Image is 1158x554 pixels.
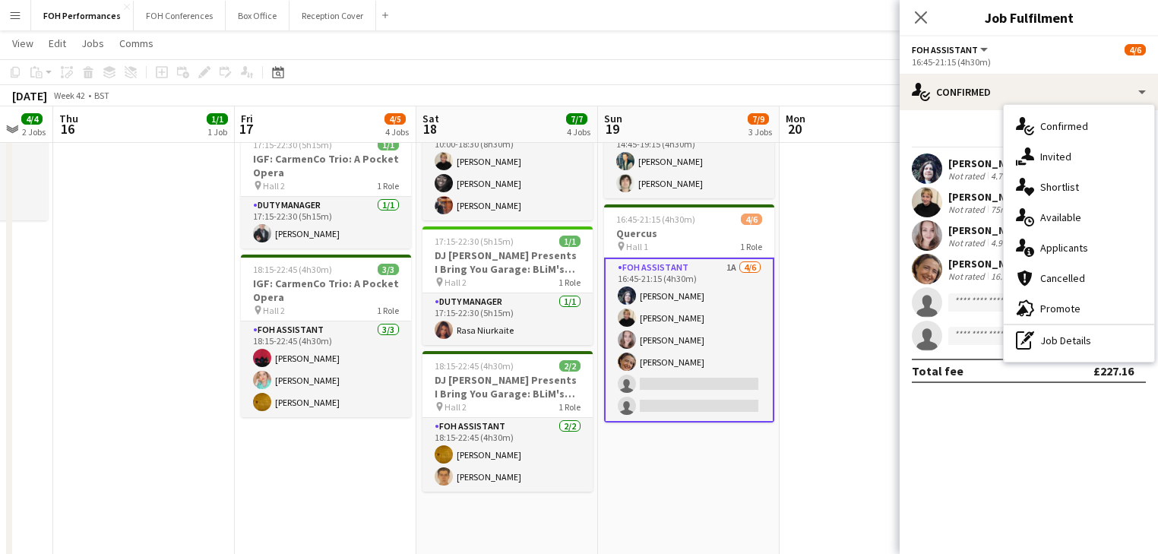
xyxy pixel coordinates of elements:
[422,351,593,492] app-job-card: 18:15-22:45 (4h30m)2/2DJ [PERSON_NAME] Presents I Bring You Garage: BLiM's 5th Anniversary Celebr...
[786,112,805,125] span: Mon
[289,1,376,30] button: Reception Cover
[422,418,593,492] app-card-role: FOH Assistant2/218:15-22:45 (4h30m)[PERSON_NAME][PERSON_NAME]
[422,249,593,276] h3: DJ [PERSON_NAME] Presents I Bring You Garage: BLiM's 5th Anniversary Celebration
[948,257,1029,271] div: [PERSON_NAME]
[21,113,43,125] span: 4/4
[253,139,332,150] span: 17:15-22:30 (5h15m)
[1040,241,1088,255] span: Applicants
[988,170,1017,182] div: 4.7km
[1040,271,1085,285] span: Cancelled
[241,255,411,417] app-job-card: 18:15-22:45 (4h30m)3/3IGF: CarmenCo Trio: A Pocket Opera Hall 21 RoleFOH Assistant3/318:15-22:45 ...
[377,305,399,316] span: 1 Role
[50,90,88,101] span: Week 42
[1040,302,1080,315] span: Promote
[420,120,439,138] span: 18
[263,180,285,192] span: Hall 2
[241,277,411,304] h3: IGF: CarmenCo Trio: A Pocket Opera
[900,8,1158,27] h3: Job Fulfilment
[948,157,1029,170] div: [PERSON_NAME]
[604,258,774,423] app-card-role: FOH Assistant1A4/616:45-21:15 (4h30m)[PERSON_NAME][PERSON_NAME][PERSON_NAME][PERSON_NAME]
[422,373,593,400] h3: DJ [PERSON_NAME] Presents I Bring You Garage: BLiM's 5th Anniversary Celebration
[22,126,46,138] div: 2 Jobs
[912,363,963,378] div: Total fee
[604,204,774,423] div: 16:45-21:15 (4h30m)4/6Quercus Hall 11 RoleFOH Assistant1A4/616:45-21:15 (4h30m)[PERSON_NAME][PERS...
[948,170,988,182] div: Not rated
[604,226,774,240] h3: Quercus
[253,264,332,275] span: 18:15-22:45 (4h30m)
[559,236,581,247] span: 1/1
[377,180,399,192] span: 1 Role
[741,214,762,225] span: 4/6
[948,223,1029,237] div: [PERSON_NAME]
[241,197,411,249] app-card-role: Duty Manager1/117:15-22:30 (5h15m)[PERSON_NAME]
[912,44,978,55] span: FOH Assistant
[558,277,581,288] span: 1 Role
[567,126,590,138] div: 4 Jobs
[1040,150,1071,163] span: Invited
[783,120,805,138] span: 20
[31,1,134,30] button: FOH Performances
[748,113,769,125] span: 7/9
[57,120,78,138] span: 16
[12,88,47,103] div: [DATE]
[241,112,253,125] span: Fri
[241,321,411,417] app-card-role: FOH Assistant3/318:15-22:45 (4h30m)[PERSON_NAME][PERSON_NAME][PERSON_NAME]
[385,126,409,138] div: 4 Jobs
[602,120,622,138] span: 19
[6,33,40,53] a: View
[1040,180,1079,194] span: Shortlist
[988,237,1017,249] div: 4.9km
[75,33,110,53] a: Jobs
[422,112,439,125] span: Sat
[912,56,1146,68] div: 16:45-21:15 (4h30m)
[988,271,1022,282] div: 16.3km
[435,236,514,247] span: 17:15-22:30 (5h15m)
[948,204,988,215] div: Not rated
[134,1,226,30] button: FOH Conferences
[378,139,399,150] span: 1/1
[94,90,109,101] div: BST
[559,360,581,372] span: 2/2
[378,264,399,275] span: 3/3
[422,226,593,345] app-job-card: 17:15-22:30 (5h15m)1/1DJ [PERSON_NAME] Presents I Bring You Garage: BLiM's 5th Anniversary Celebr...
[241,130,411,249] app-job-card: 17:15-22:30 (5h15m)1/1IGF: CarmenCo Trio: A Pocket Opera Hall 21 RoleDuty Manager1/117:15-22:30 (...
[422,125,593,220] app-card-role: FOH Assistant3/310:00-18:30 (8h30m)[PERSON_NAME][PERSON_NAME][PERSON_NAME]
[616,214,695,225] span: 16:45-21:15 (4h30m)
[207,126,227,138] div: 1 Job
[1040,211,1081,224] span: Available
[12,36,33,50] span: View
[119,36,153,50] span: Comms
[263,305,285,316] span: Hall 2
[748,126,772,138] div: 3 Jobs
[59,112,78,125] span: Thu
[384,113,406,125] span: 4/5
[1004,325,1154,356] div: Job Details
[1125,44,1146,55] span: 4/6
[43,33,72,53] a: Edit
[912,44,990,55] button: FOH Assistant
[49,36,66,50] span: Edit
[948,271,988,282] div: Not rated
[241,152,411,179] h3: IGF: CarmenCo Trio: A Pocket Opera
[988,204,1011,215] div: 75m
[604,112,622,125] span: Sun
[239,120,253,138] span: 17
[226,1,289,30] button: Box Office
[422,293,593,345] app-card-role: Duty Manager1/117:15-22:30 (5h15m)Rasa Niurkaite
[445,277,467,288] span: Hall 2
[626,241,648,252] span: Hall 1
[604,125,774,198] app-card-role: FOH Assistant2/214:45-19:15 (4h30m)[PERSON_NAME][PERSON_NAME]
[113,33,160,53] a: Comms
[740,241,762,252] span: 1 Role
[81,36,104,50] span: Jobs
[445,401,467,413] span: Hall 2
[1040,119,1088,133] span: Confirmed
[435,360,514,372] span: 18:15-22:45 (4h30m)
[948,190,1029,204] div: [PERSON_NAME]
[900,74,1158,110] div: Confirmed
[1093,363,1134,378] div: £227.16
[948,237,988,249] div: Not rated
